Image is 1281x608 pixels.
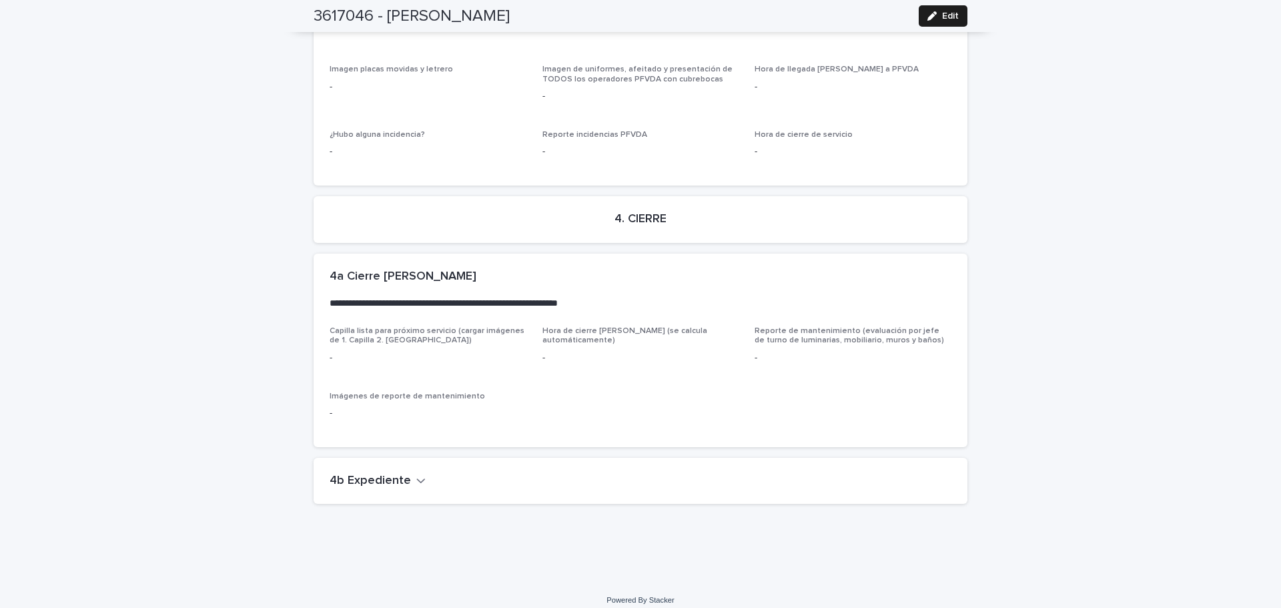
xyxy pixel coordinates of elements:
[755,145,951,159] p: -
[606,596,674,604] a: Powered By Stacker
[314,7,510,26] h2: 3617046 - [PERSON_NAME]
[330,65,453,73] span: Imagen placas movidas y letrero
[330,392,485,400] span: Imágenes de reporte de mantenimiento
[614,212,667,227] h2: 4. CIERRE
[330,474,426,489] button: 4b Expediente
[542,131,647,139] span: Reporte incidencias PFVDA
[330,145,526,159] p: -
[330,270,476,284] h2: 4a Cierre [PERSON_NAME]
[330,474,411,489] h2: 4b Expediente
[542,145,739,159] p: -
[330,80,526,94] p: -
[542,65,733,83] span: Imagen de uniformes, afeitado y presentación de TODOS los operadores PFVDA con cubrebocas
[942,11,959,21] span: Edit
[755,80,951,94] p: -
[542,327,707,344] span: Hora de cierre [PERSON_NAME] (se calcula automáticamente)
[330,327,524,344] span: Capilla lista para próximo servicio (cargar imágenes de 1. Capilla 2. [GEOGRAPHIC_DATA])
[542,351,739,365] p: -
[330,406,526,420] p: -
[330,131,425,139] span: ¿Hubo alguna incidencia?
[755,131,853,139] span: Hora de cierre de servicio
[330,351,526,365] p: -
[542,89,739,103] p: -
[919,5,967,27] button: Edit
[755,327,944,344] span: Reporte de mantenimiento (evaluación por jefe de turno de luminarias, mobiliario, muros y baños)
[755,65,919,73] span: Hora de llegada [PERSON_NAME] a PFVDA
[755,351,951,365] p: -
